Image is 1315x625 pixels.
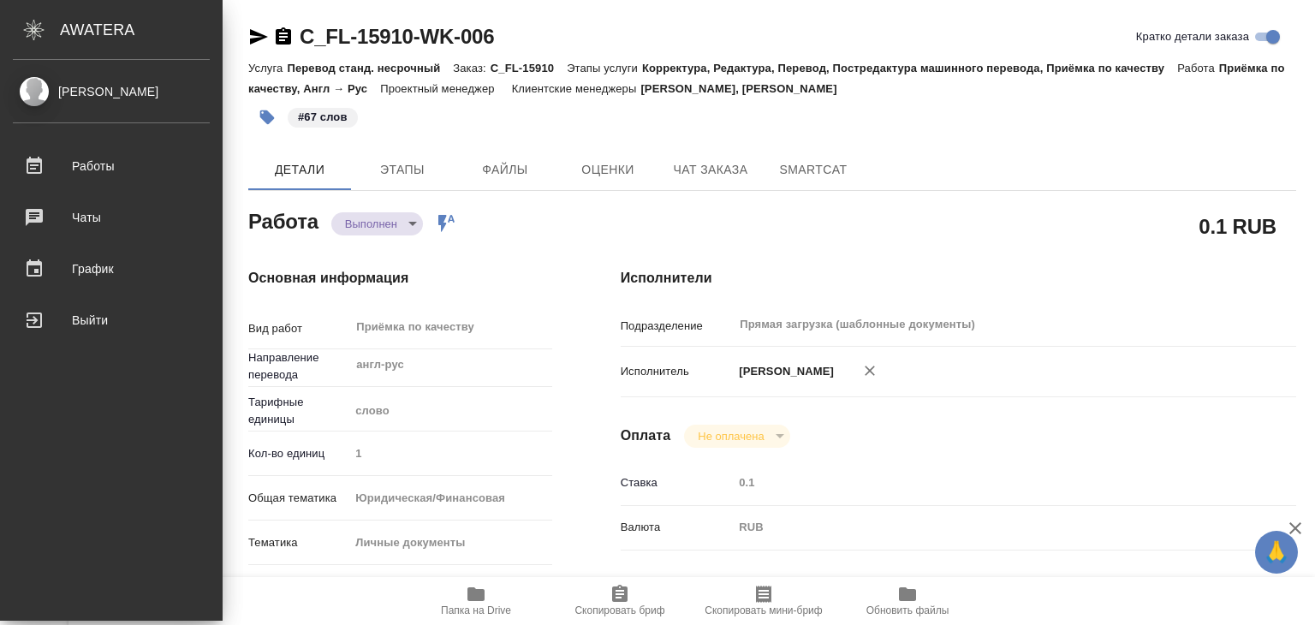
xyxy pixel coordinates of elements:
p: Заказ: [453,62,490,74]
span: 🙏 [1262,534,1291,570]
div: AWATERA [60,13,223,47]
button: Скопировать ссылку для ЯМессенджера [248,27,269,47]
p: Подразделение [621,318,734,335]
div: RUB [733,513,1240,542]
div: Выполнен [331,212,423,235]
div: [PERSON_NAME] [13,82,210,101]
p: Клиентские менеджеры [512,82,641,95]
button: Добавить тэг [248,98,286,136]
button: Папка на Drive [404,577,548,625]
a: Работы [4,145,218,187]
p: Кол-во единиц [248,445,349,462]
div: Чаты [13,205,210,230]
p: Общая тематика [248,490,349,507]
a: Выйти [4,299,218,342]
button: Скопировать ссылку [273,27,294,47]
h2: 0.1 RUB [1199,211,1276,241]
div: Работы [13,153,210,179]
div: Выйти [13,307,210,333]
a: График [4,247,218,290]
input: Пустое поле [349,441,551,466]
p: Тарифные единицы [248,394,349,428]
button: Выполнен [340,217,402,231]
p: #67 слов [298,109,348,126]
a: C_FL-15910-WK-006 [300,25,494,48]
div: слово [349,396,551,426]
div: График [13,256,210,282]
p: Направление перевода [248,349,349,384]
a: Чаты [4,196,218,239]
p: Этапы услуги [567,62,642,74]
p: Перевод станд. несрочный [287,62,453,74]
button: Не оплачена [693,429,769,443]
button: Скопировать мини-бриф [692,577,836,625]
span: Чат заказа [669,159,752,181]
button: Обновить файлы [836,577,979,625]
p: Ставка [621,474,734,491]
h4: Основная информация [248,268,552,289]
span: Детали [259,159,341,181]
p: Вид работ [248,320,349,337]
span: Кратко детали заказа [1136,28,1249,45]
span: Этапы [361,159,443,181]
p: Проектный менеджер [380,82,498,95]
button: Скопировать бриф [548,577,692,625]
p: C_FL-15910 [491,62,567,74]
div: Юридическая/Финансовая [349,484,551,513]
input: Пустое поле [733,470,1240,495]
p: Работа [1177,62,1219,74]
span: Папка на Drive [441,604,511,616]
div: Выполнен [684,425,789,448]
p: Корректура, Редактура, Перевод, Постредактура машинного перевода, Приёмка по качеству [642,62,1177,74]
span: Обновить файлы [866,604,949,616]
p: [PERSON_NAME], [PERSON_NAME] [640,82,849,95]
button: Удалить исполнителя [851,352,889,390]
p: Исполнитель [621,363,734,380]
h2: Работа [248,205,318,235]
p: Валюта [621,519,734,536]
button: 🙏 [1255,531,1298,574]
p: Услуга [248,62,287,74]
span: 67 слов [286,109,360,123]
span: Файлы [464,159,546,181]
span: SmartCat [772,159,854,181]
div: Личные документы [349,528,551,557]
p: Тематика [248,534,349,551]
span: Скопировать бриф [574,604,664,616]
p: [PERSON_NAME] [733,363,834,380]
h4: Исполнители [621,268,1296,289]
h4: Оплата [621,426,671,446]
span: Оценки [567,159,649,181]
span: Скопировать мини-бриф [705,604,822,616]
